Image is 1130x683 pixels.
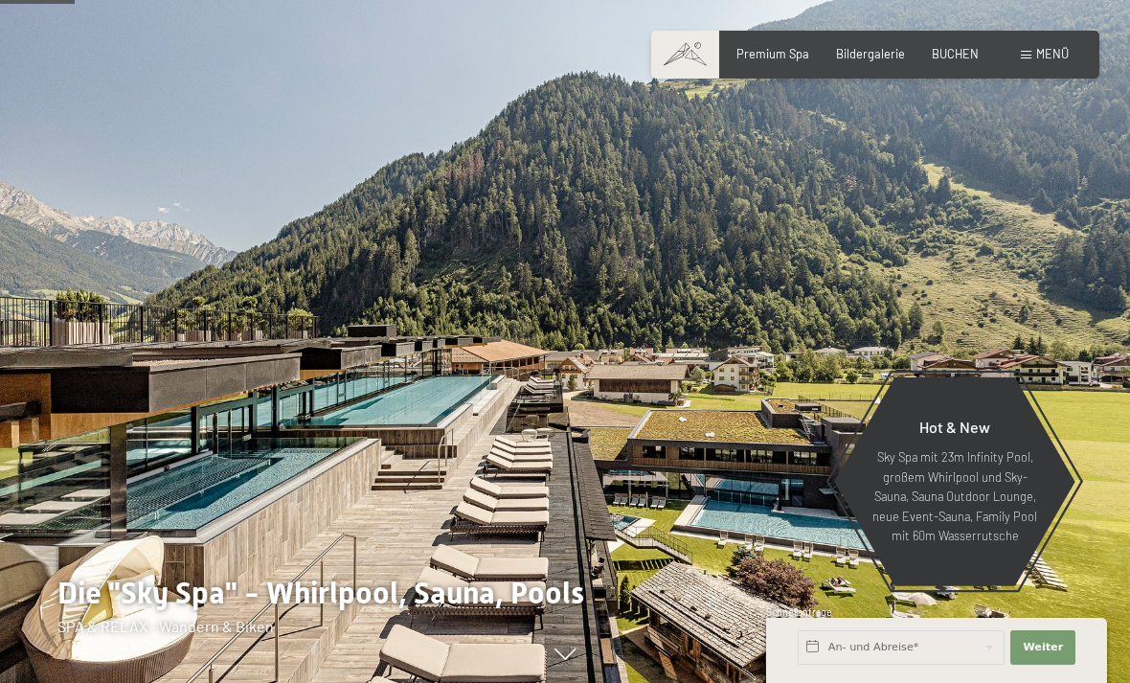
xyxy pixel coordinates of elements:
a: Bildergalerie [836,46,905,61]
span: Weiter [1023,640,1063,655]
p: Sky Spa mit 23m Infinity Pool, großem Whirlpool und Sky-Sauna, Sauna Outdoor Lounge, neue Event-S... [871,447,1038,545]
button: Weiter [1010,630,1075,665]
a: Hot & New Sky Spa mit 23m Infinity Pool, großem Whirlpool und Sky-Sauna, Sauna Outdoor Lounge, ne... [833,376,1076,587]
span: Hot & New [919,418,990,436]
a: BUCHEN [932,46,979,61]
span: Menü [1036,46,1069,61]
a: Premium Spa [736,46,809,61]
span: Schnellanfrage [766,606,832,618]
